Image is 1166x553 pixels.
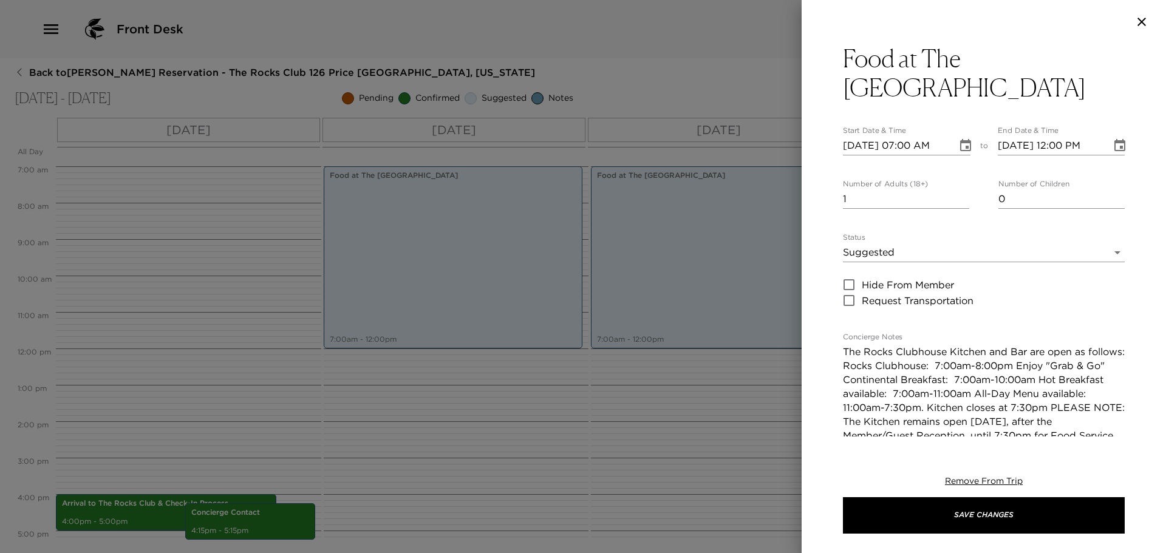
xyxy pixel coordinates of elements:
span: Hide From Member [862,277,954,292]
div: Suggested [843,243,1125,262]
span: to [980,141,988,155]
input: MM/DD/YYYY hh:mm aa [998,136,1103,155]
textarea: The Rocks Clubhouse Kitchen and Bar are open as follows: Rocks Clubhouse: 7:00am-8:00pm Enjoy "Gr... [843,345,1125,470]
input: MM/DD/YYYY hh:mm aa [843,136,949,155]
label: Status [843,232,865,243]
button: Choose date, selected date is Oct 3, 2025 [953,134,978,158]
button: Choose date, selected date is Oct 3, 2025 [1108,134,1132,158]
span: Remove From Trip [945,475,1023,486]
label: End Date & Time [998,126,1059,136]
label: Number of Children [998,179,1069,189]
button: Save Changes [843,497,1125,534]
label: Concierge Notes [843,332,902,342]
span: Request Transportation [862,293,973,308]
label: Number of Adults (18+) [843,179,928,189]
button: Food at The [GEOGRAPHIC_DATA] [843,44,1125,102]
button: Remove From Trip [945,475,1023,487]
label: Start Date & Time [843,126,906,136]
